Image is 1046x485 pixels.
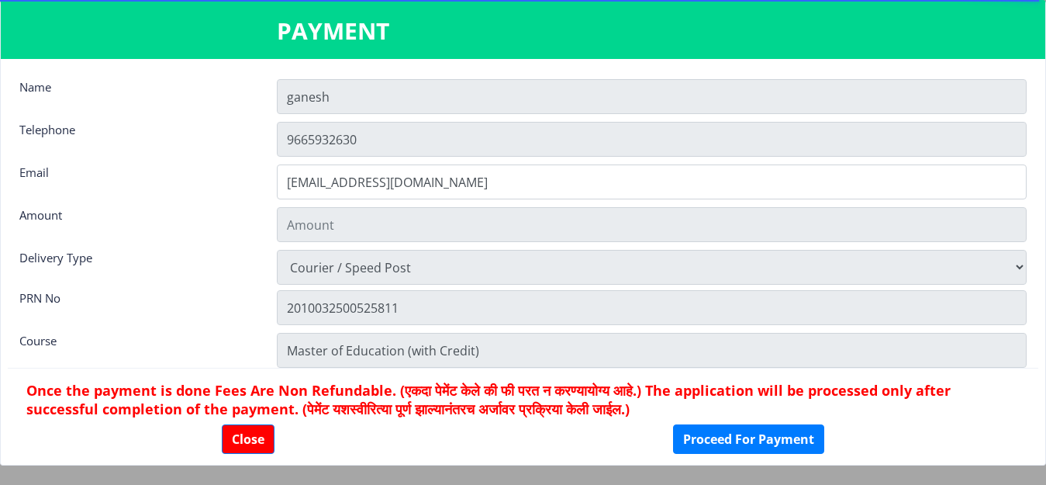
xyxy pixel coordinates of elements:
h3: PAYMENT [277,16,769,47]
div: Course [8,333,265,364]
button: Close [222,424,274,454]
input: Zipcode [277,290,1027,325]
div: Amount [8,207,265,238]
div: Email [8,165,265,196]
div: Delivery Type [8,250,265,281]
input: Name [277,79,1027,114]
button: Proceed For Payment [673,424,824,454]
div: Telephone [8,122,265,153]
h6: Once the payment is done Fees Are Non Refundable. (एकदा पेमेंट केले की फी परत न करण्यायोग्य आहे.)... [26,381,1020,418]
input: Email [277,165,1027,199]
input: Zipcode [277,333,1027,368]
div: PRN No [8,290,265,321]
input: Telephone [277,122,1027,157]
input: Amount [277,207,1027,242]
div: Name [8,79,265,110]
